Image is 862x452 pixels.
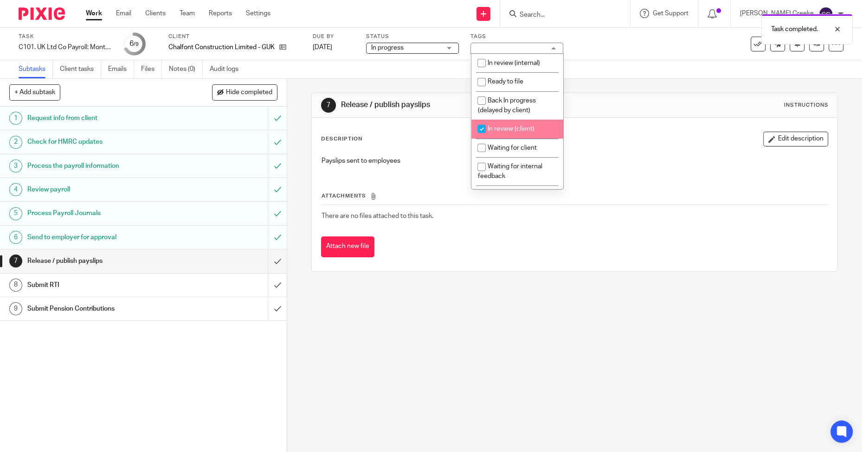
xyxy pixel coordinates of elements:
[27,206,181,220] h1: Process Payroll Journals
[19,33,111,40] label: Task
[322,193,366,198] span: Attachments
[9,302,22,315] div: 9
[477,97,535,114] span: Back In progress (delayed by client)
[27,278,181,292] h1: Submit RTI
[246,9,270,18] a: Settings
[9,159,22,172] div: 3
[27,135,181,149] h1: Check for HMRC updates
[27,111,181,125] h1: Request info from client
[322,156,828,166] p: Payslips sent to employees
[9,112,22,125] div: 1
[487,126,534,132] span: In review (client)
[9,279,22,292] div: 8
[9,183,22,196] div: 4
[9,84,60,100] button: + Add subtask
[210,60,245,78] a: Audit logs
[19,43,111,52] div: C101. UK Ltd Co Payroll: Monthly
[27,230,181,244] h1: Send to employer for approval
[27,183,181,197] h1: Review payroll
[9,231,22,244] div: 6
[763,132,828,146] button: Edit description
[116,9,131,18] a: Email
[321,236,374,257] button: Attach new file
[209,9,232,18] a: Reports
[818,6,833,21] img: svg%3E
[134,42,139,47] small: /9
[321,135,362,143] p: Description
[27,302,181,316] h1: Submit Pension Contributions
[313,33,354,40] label: Due by
[168,43,275,52] p: Chalfont Construction Limited - GUK2428
[321,98,336,113] div: 7
[19,60,53,78] a: Subtasks
[141,60,162,78] a: Files
[487,145,536,151] span: Waiting for client
[212,84,277,100] button: Hide completed
[226,89,272,96] span: Hide completed
[27,254,181,268] h1: Release / publish payslips
[371,45,404,51] span: In progress
[86,9,102,18] a: Work
[341,100,595,110] h1: Release / publish payslips
[313,44,332,51] span: [DATE]
[19,7,65,20] img: Pixie
[60,60,101,78] a: Client tasks
[145,9,166,18] a: Clients
[784,102,828,109] div: Instructions
[9,136,22,149] div: 2
[27,159,181,173] h1: Process the payroll information
[9,255,22,267] div: 7
[487,78,523,85] span: Ready to file
[487,60,540,66] span: In review (internal)
[477,163,542,179] span: Waiting for internal feedback
[771,25,818,34] p: Task completed.
[168,33,301,40] label: Client
[366,33,459,40] label: Status
[108,60,134,78] a: Emails
[322,213,433,219] span: There are no files attached to this task.
[180,9,195,18] a: Team
[9,207,22,220] div: 5
[169,60,203,78] a: Notes (0)
[129,38,139,49] div: 6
